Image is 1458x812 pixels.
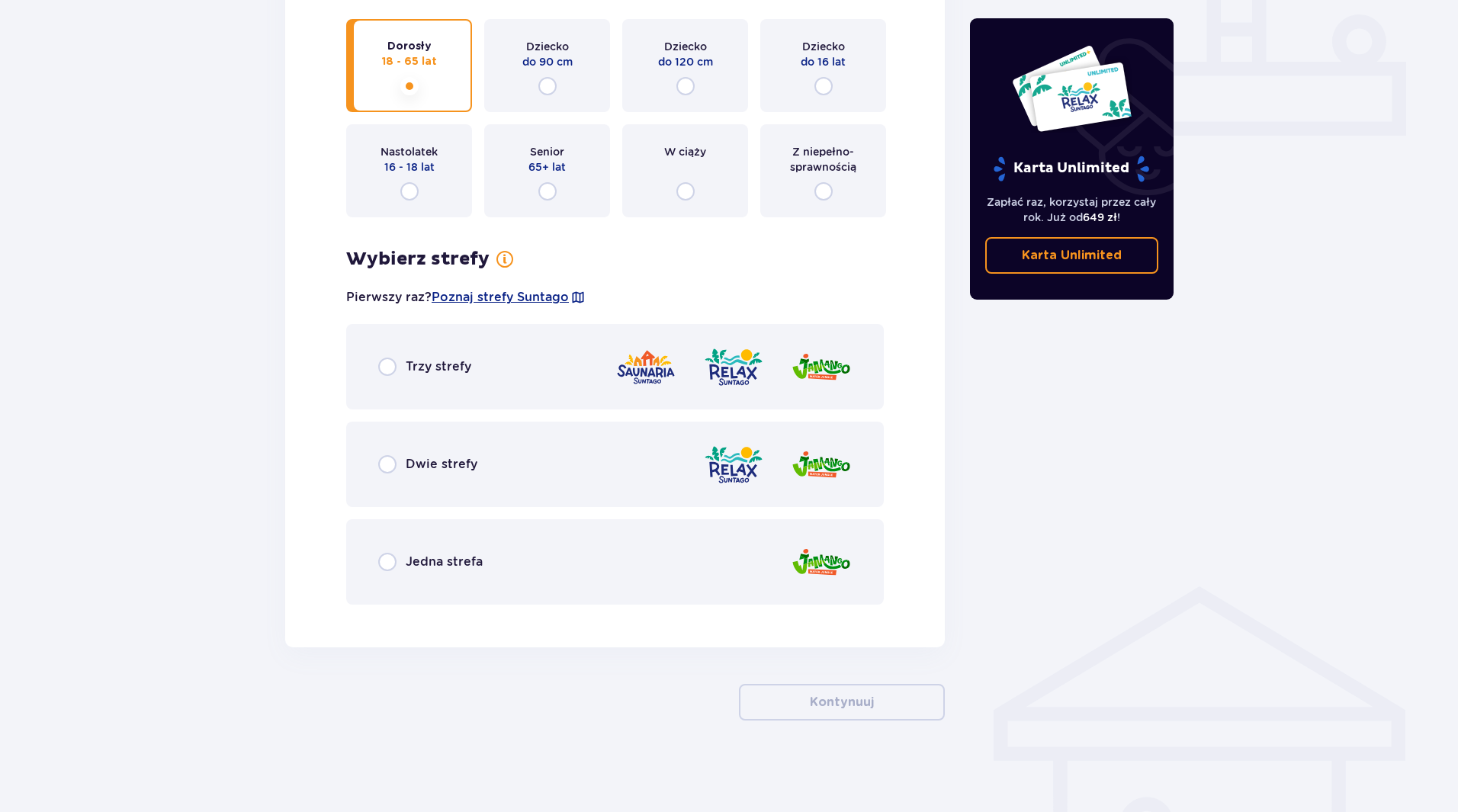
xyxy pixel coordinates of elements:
[703,345,764,389] img: Relax
[522,54,573,69] span: do 90 cm
[432,289,569,306] a: Poznaj strefy Suntago
[381,144,438,159] span: Nastolatek
[528,159,566,175] span: 65+ lat
[382,54,437,69] span: 18 - 65 lat
[992,156,1151,182] p: Karta Unlimited
[774,144,872,175] span: Z niepełno­sprawnością
[985,194,1159,225] p: Zapłać raz, korzystaj przez cały rok. Już od !
[664,39,707,54] span: Dziecko
[791,541,852,584] img: Jamango
[801,54,846,69] span: do 16 lat
[346,289,586,306] p: Pierwszy raz?
[1083,211,1117,223] span: 649 zł
[802,39,845,54] span: Dziecko
[406,456,477,473] span: Dwie strefy
[530,144,564,159] span: Senior
[406,554,483,570] span: Jedna strefa
[346,248,490,271] h3: Wybierz strefy
[658,54,713,69] span: do 120 cm
[985,237,1159,274] a: Karta Unlimited
[387,39,432,54] span: Dorosły
[703,443,764,486] img: Relax
[791,443,852,486] img: Jamango
[615,345,676,389] img: Saunaria
[1011,44,1132,133] img: Dwie karty całoroczne do Suntago z napisem 'UNLIMITED RELAX', na białym tle z tropikalnymi liśćmi...
[1022,247,1122,264] p: Karta Unlimited
[406,358,471,375] span: Trzy strefy
[664,144,706,159] span: W ciąży
[810,694,874,711] p: Kontynuuj
[384,159,435,175] span: 16 - 18 lat
[526,39,569,54] span: Dziecko
[791,345,852,389] img: Jamango
[739,684,945,721] button: Kontynuuj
